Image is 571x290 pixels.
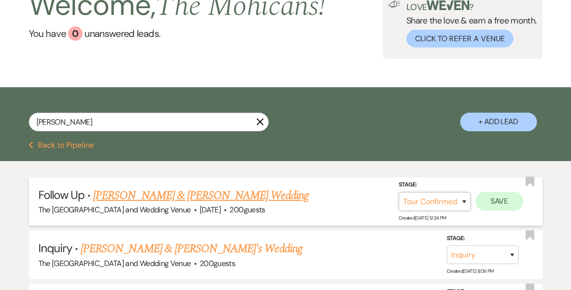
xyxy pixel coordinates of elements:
[93,187,308,204] a: [PERSON_NAME] & [PERSON_NAME] Wedding
[427,0,469,10] img: weven-logo-green.svg
[38,241,72,255] span: Inquiry
[406,0,537,12] p: Love ?
[29,141,95,149] button: Back to Pipeline
[68,26,83,41] div: 0
[406,30,513,47] button: Click to Refer a Venue
[399,180,471,190] label: Stage:
[476,192,523,211] button: Save
[447,233,519,244] label: Stage:
[29,26,326,41] a: You have 0 unanswered leads.
[38,258,191,268] span: The [GEOGRAPHIC_DATA] and Wedding Venue
[81,240,302,257] a: [PERSON_NAME] & [PERSON_NAME]'s Wedding
[460,113,537,131] button: + Add Lead
[200,205,221,215] span: [DATE]
[29,113,269,131] input: Search by name, event date, email address or phone number
[399,215,446,221] span: Created: [DATE] 12:34 PM
[389,0,401,8] img: loud-speaker-illustration.svg
[401,0,537,47] div: Share the love & earn a free month.
[200,258,235,268] span: 200 guests
[229,205,265,215] span: 200 guests
[447,268,494,274] span: Created: [DATE] 8:06 PM
[38,187,84,202] span: Follow Up
[38,205,191,215] span: The [GEOGRAPHIC_DATA] and Wedding Venue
